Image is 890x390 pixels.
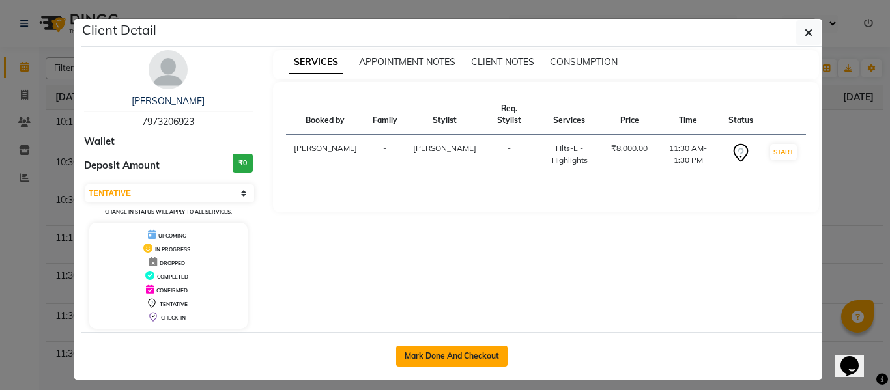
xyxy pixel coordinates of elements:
[160,301,188,307] span: TENTATIVE
[413,143,476,153] span: [PERSON_NAME]
[484,95,536,135] th: Req. Stylist
[158,232,186,239] span: UPCOMING
[161,314,186,321] span: CHECK-IN
[286,135,365,174] td: [PERSON_NAME]
[149,50,188,89] img: avatar
[84,158,160,173] span: Deposit Amount
[105,208,232,215] small: Change in status will apply to all services.
[365,135,405,174] td: -
[535,95,603,135] th: Services
[770,144,797,160] button: START
[160,260,185,266] span: DROPPED
[611,143,648,154] div: ₹8,000.00
[289,51,343,74] span: SERVICES
[155,246,190,253] span: IN PROGRESS
[655,95,721,135] th: Time
[655,135,721,174] td: 11:30 AM-1:30 PM
[721,95,761,135] th: Status
[157,273,188,280] span: COMPLETED
[359,56,455,68] span: APPOINTMENT NOTES
[365,95,405,135] th: Family
[550,56,618,68] span: CONSUMPTION
[132,95,205,107] a: [PERSON_NAME]
[543,143,596,166] div: Hlts-L - Highlights
[142,116,194,128] span: 7973206923
[156,287,188,294] span: CONFIRMED
[471,56,534,68] span: CLIENT NOTES
[405,95,484,135] th: Stylist
[835,338,877,377] iframe: chat widget
[84,134,115,149] span: Wallet
[233,154,253,173] h3: ₹0
[484,135,536,174] td: -
[603,95,655,135] th: Price
[396,346,508,367] button: Mark Done And Checkout
[286,95,365,135] th: Booked by
[82,20,156,40] h5: Client Detail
